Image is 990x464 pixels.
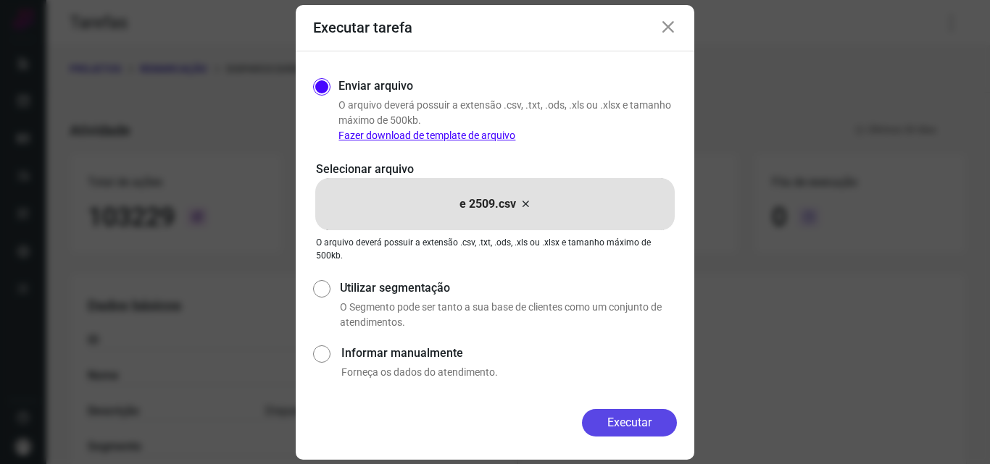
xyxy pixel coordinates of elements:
p: e 2509.csv [459,195,516,213]
p: Forneça os dados do atendimento. [341,365,677,380]
h3: Executar tarefa [313,19,412,36]
button: Executar [582,409,677,436]
p: O arquivo deverá possuir a extensão .csv, .txt, .ods, .xls ou .xlsx e tamanho máximo de 500kb. [316,236,674,262]
label: Enviar arquivo [338,77,413,95]
label: Utilizar segmentação [340,279,677,297]
p: Selecionar arquivo [316,161,674,178]
a: Fazer download de template de arquivo [338,130,515,141]
label: Informar manualmente [341,345,677,362]
p: O Segmento pode ser tanto a sua base de clientes como um conjunto de atendimentos. [340,300,677,330]
p: O arquivo deverá possuir a extensão .csv, .txt, .ods, .xls ou .xlsx e tamanho máximo de 500kb. [338,98,677,143]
